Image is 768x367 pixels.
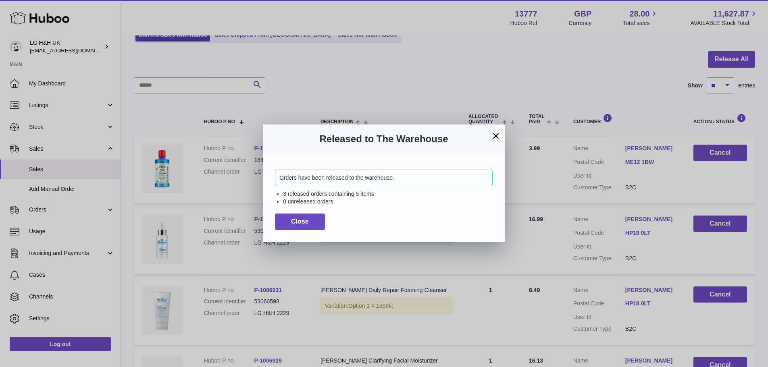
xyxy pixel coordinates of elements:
li: 0 unreleased orders [283,198,493,205]
button: Close [275,214,325,230]
button: × [491,131,501,141]
h3: Released to The Warehouse [275,133,493,145]
div: Orders have been released to the warehouse. [275,170,493,186]
span: Close [291,218,309,225]
li: 3 released orders containing 5 items [283,190,493,198]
